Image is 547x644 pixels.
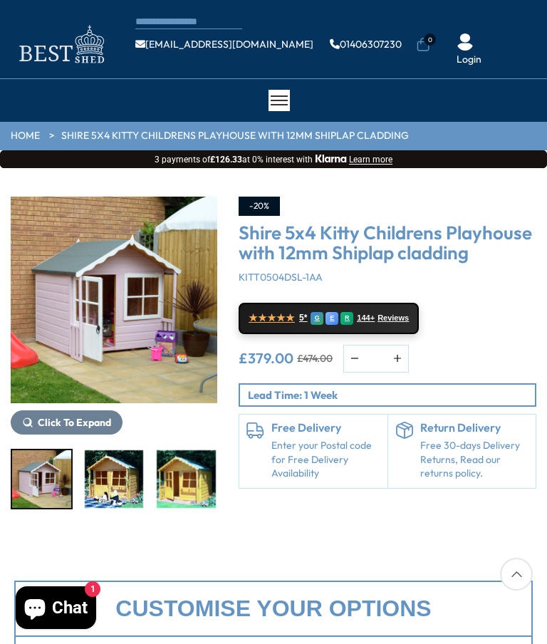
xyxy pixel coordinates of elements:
[330,39,402,49] a: 01406307230
[424,33,436,46] span: 0
[11,197,217,403] img: Shire 5x4 Kitty Childrens Playhouse with 12mm Shiplap cladding - Best Shed
[271,422,380,435] h6: Free Delivery
[420,439,529,481] p: Free 30-days Delivery Returns, Read our returns policy.
[85,450,144,508] img: Kitty_3_4f64f121-6db1-4c98-9271-a76912473f45_200x200.jpg
[61,129,409,143] a: Shire 5x4 Kitty Childrens Playhouse with 12mm Shiplap cladding
[311,312,323,325] div: G
[457,53,481,67] a: Login
[357,313,375,323] span: 144+
[135,39,313,49] a: [EMAIL_ADDRESS][DOMAIN_NAME]
[457,33,474,51] img: User Icon
[271,439,380,481] a: Enter your Postal code for Free Delivery Availability
[11,197,217,435] div: 4 / 10
[416,38,430,52] a: 0
[11,410,123,435] button: Click To Expand
[155,449,217,509] div: 6 / 10
[239,223,536,264] h3: Shire 5x4 Kitty Childrens Playhouse with 12mm Shiplap cladding
[239,271,323,284] span: KITT0504DSL-1AA
[377,313,409,323] span: Reviews
[239,351,293,365] ins: £379.00
[11,449,73,509] div: 4 / 10
[38,416,111,429] span: Click To Expand
[249,312,295,324] span: ★★★★★
[11,21,110,68] img: logo
[83,449,145,509] div: 5 / 10
[11,586,100,633] inbox-online-store-chat: Shopify online store chat
[297,353,333,363] del: £474.00
[12,450,71,508] img: KittyPlayhouse_eafd5a6a-a04a-4b16-b56f-2e6bb7638a95_200x200.jpg
[420,422,529,435] h6: Return Delivery
[340,312,353,325] div: R
[239,303,419,334] a: ★★★★★ 5* G E R 144+ Reviews
[14,581,533,637] div: Customise your options
[325,312,338,325] div: E
[157,450,216,508] img: Kitty_2_1fba0736-f47f-4d37-91a0-aa1e47e815b6_200x200.jpg
[248,388,535,402] p: Lead Time: 1 Week
[239,197,280,216] div: -20%
[11,129,40,143] a: HOME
